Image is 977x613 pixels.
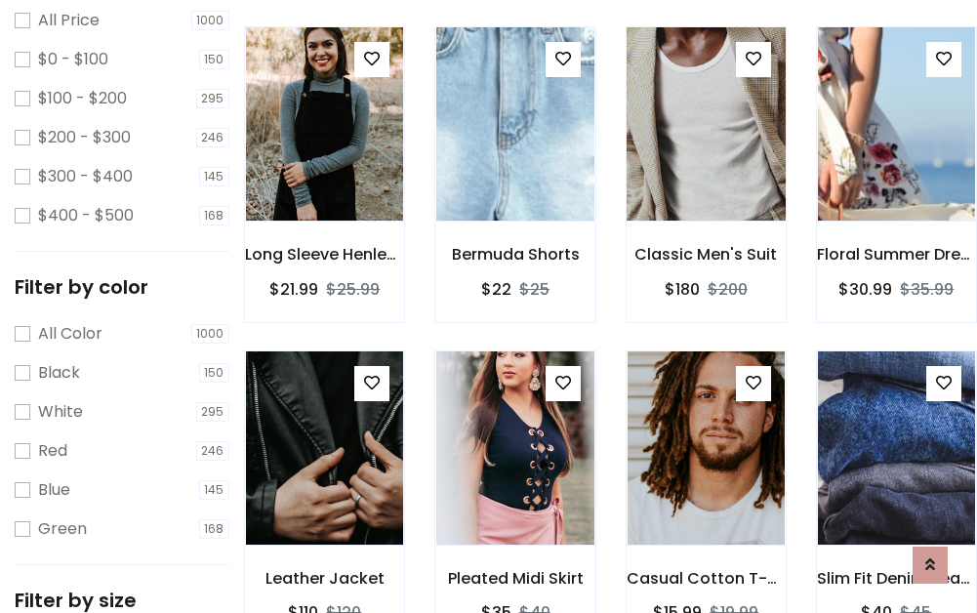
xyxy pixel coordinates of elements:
label: Blue [38,478,70,502]
label: Black [38,361,80,385]
h6: Casual Cotton T-Shirt [627,569,786,588]
label: White [38,400,83,424]
span: 145 [199,480,230,500]
span: 295 [196,89,230,108]
del: $35.99 [900,278,954,301]
h6: Leather Jacket [245,569,404,588]
span: 246 [196,441,230,461]
h6: Classic Men's Suit [627,245,786,264]
label: $300 - $400 [38,165,133,188]
label: $100 - $200 [38,87,127,110]
label: All Price [38,9,100,32]
span: 1000 [191,11,230,30]
label: $0 - $100 [38,48,108,71]
span: 168 [199,519,230,539]
label: Red [38,439,67,463]
h6: Long Sleeve Henley T-Shirt [245,245,404,264]
h5: Filter by color [15,275,229,299]
h6: Pleated Midi Skirt [435,569,594,588]
label: All Color [38,322,102,346]
span: 150 [199,50,230,69]
h6: Bermuda Shorts [435,245,594,264]
span: 150 [199,363,230,383]
h6: Floral Summer Dress [817,245,976,264]
span: 168 [199,206,230,225]
h6: $21.99 [269,280,318,299]
h6: Slim Fit Denim Jeans [817,569,976,588]
h6: $22 [481,280,511,299]
del: $25 [519,278,550,301]
del: $25.99 [326,278,380,301]
label: Green [38,517,87,541]
h5: Filter by size [15,589,229,612]
h6: $30.99 [838,280,892,299]
label: $200 - $300 [38,126,131,149]
label: $400 - $500 [38,204,134,227]
span: 145 [199,167,230,186]
del: $200 [708,278,748,301]
span: 1000 [191,324,230,344]
span: 246 [196,128,230,147]
h6: $180 [665,280,700,299]
span: 295 [196,402,230,422]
